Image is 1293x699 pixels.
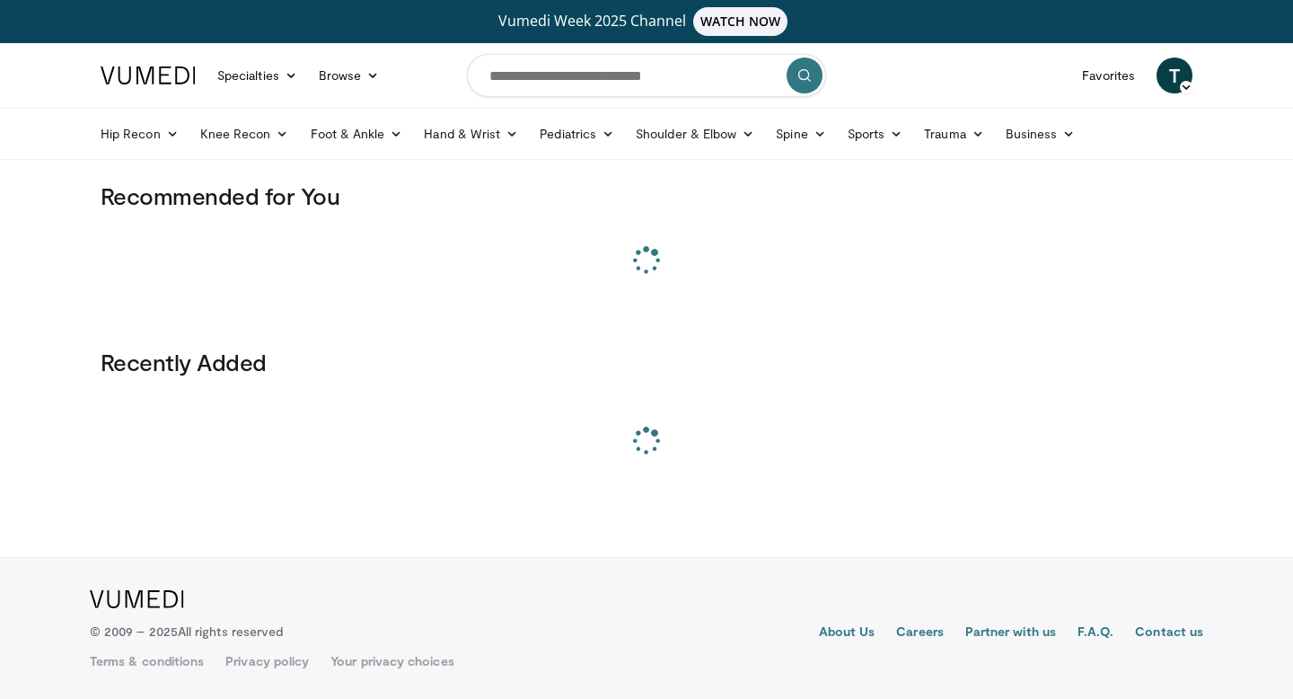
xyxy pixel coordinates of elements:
[90,590,184,608] img: VuMedi Logo
[765,116,836,152] a: Spine
[467,54,826,97] input: Search topics, interventions
[101,181,1192,210] h3: Recommended for You
[625,116,765,152] a: Shoulder & Elbow
[90,116,189,152] a: Hip Recon
[308,58,391,93] a: Browse
[693,7,788,36] span: WATCH NOW
[819,623,875,644] a: About Us
[178,624,283,639] span: All rights reserved
[1135,623,1203,644] a: Contact us
[330,652,453,670] a: Your privacy choices
[103,7,1190,36] a: Vumedi Week 2025 ChannelWATCH NOW
[995,116,1086,152] a: Business
[90,623,283,641] p: © 2009 – 2025
[207,58,308,93] a: Specialties
[101,66,196,84] img: VuMedi Logo
[90,652,204,670] a: Terms & conditions
[1157,58,1192,93] a: T
[965,623,1056,644] a: Partner with us
[1071,58,1146,93] a: Favorites
[1077,623,1113,644] a: F.A.Q.
[413,116,529,152] a: Hand & Wrist
[896,623,944,644] a: Careers
[225,652,309,670] a: Privacy policy
[529,116,625,152] a: Pediatrics
[101,348,1192,376] h3: Recently Added
[300,116,414,152] a: Foot & Ankle
[189,116,300,152] a: Knee Recon
[837,116,914,152] a: Sports
[913,116,995,152] a: Trauma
